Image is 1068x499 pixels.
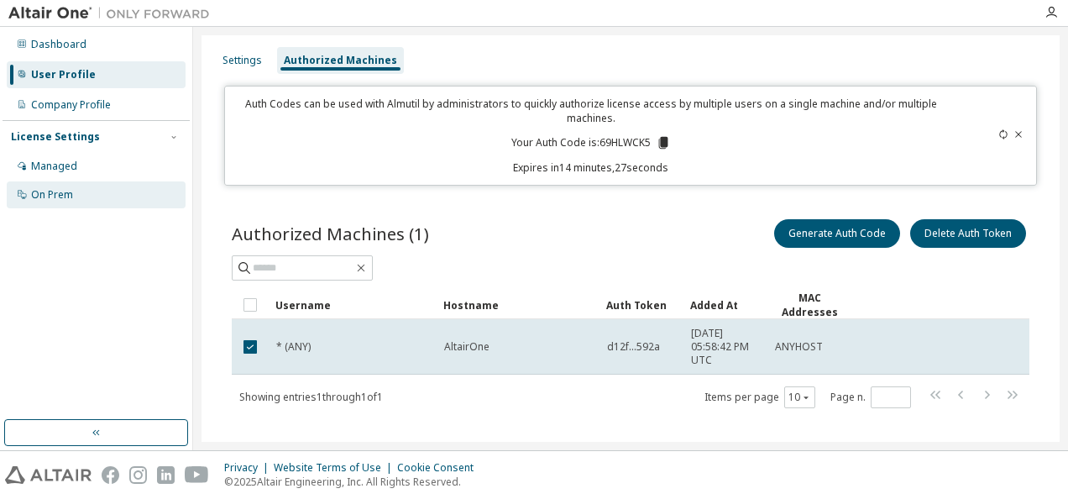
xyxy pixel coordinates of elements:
span: Showing entries 1 through 1 of 1 [239,390,383,404]
div: Added At [690,292,761,318]
img: Altair One [8,5,218,22]
button: Generate Auth Code [774,219,900,248]
div: Cookie Consent [397,461,484,475]
img: youtube.svg [185,466,209,484]
div: Authorized Machines [284,54,397,67]
img: facebook.svg [102,466,119,484]
span: * (ANY) [276,340,311,354]
button: 10 [788,391,811,404]
p: Your Auth Code is: 69HLWCK5 [511,135,671,150]
span: d12f...592a [607,340,660,354]
div: Website Terms of Use [274,461,397,475]
span: Authorized Machines (1) [232,222,429,245]
img: instagram.svg [129,466,147,484]
div: License Settings [11,130,100,144]
span: Items per page [704,386,815,408]
span: Page n. [830,386,911,408]
div: Settings [222,54,262,67]
div: Dashboard [31,38,86,51]
img: linkedin.svg [157,466,175,484]
div: MAC Addresses [774,291,845,319]
p: Auth Codes can be used with Almutil by administrators to quickly authorize license access by mult... [235,97,947,125]
p: © 2025 Altair Engineering, Inc. All Rights Reserved. [224,475,484,489]
div: Company Profile [31,98,111,112]
span: ANYHOST [775,340,823,354]
div: Privacy [224,461,274,475]
div: Username [275,292,430,318]
span: AltairOne [444,340,489,354]
div: On Prem [31,188,73,202]
span: [DATE] 05:58:42 PM UTC [691,327,760,367]
p: Expires in 14 minutes, 27 seconds [235,160,947,175]
div: Auth Token [606,292,677,318]
div: Hostname [443,292,593,318]
button: Delete Auth Token [910,219,1026,248]
div: Managed [31,160,77,173]
div: User Profile [31,68,96,81]
img: altair_logo.svg [5,466,92,484]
